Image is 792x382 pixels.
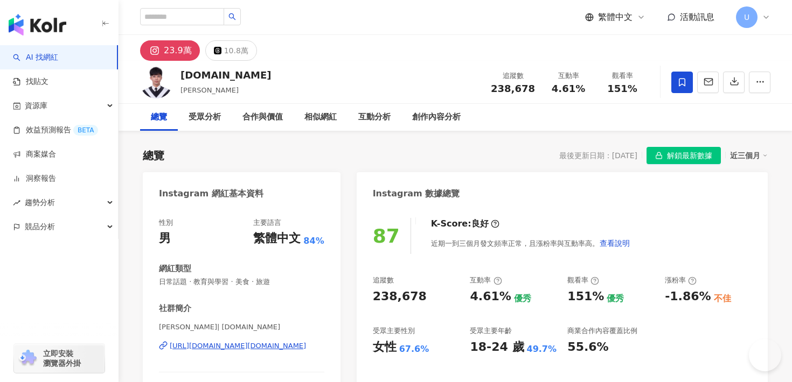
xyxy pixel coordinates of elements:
div: 網紅類型 [159,263,191,274]
div: 151% [567,288,604,305]
span: 活動訊息 [680,12,714,22]
div: 不佳 [714,293,731,305]
div: 男 [159,230,171,247]
span: U [744,11,749,23]
div: 最後更新日期：[DATE] [559,151,637,160]
img: logo [9,14,66,36]
div: 互動率 [548,70,589,81]
div: [URL][DOMAIN_NAME][DOMAIN_NAME] [170,341,306,351]
span: 238,678 [491,83,535,94]
div: 10.8萬 [224,43,248,58]
span: 查看說明 [600,239,630,247]
iframe: Help Scout Beacon - Open [749,339,781,371]
div: 創作內容分析 [412,111,461,124]
a: 商案媒合 [13,149,56,160]
div: 觀看率 [567,275,599,285]
div: -1.86% [665,288,711,305]
button: 10.8萬 [205,40,257,61]
div: 87 [373,225,400,247]
div: Instagram 網紅基本資料 [159,188,263,200]
span: [PERSON_NAME]| [DOMAIN_NAME] [159,322,324,332]
div: 追蹤數 [373,275,394,285]
a: chrome extension立即安裝 瀏覽器外掛 [14,344,105,373]
div: 受眾分析 [189,111,221,124]
img: chrome extension [17,350,38,367]
div: 相似網紅 [304,111,337,124]
div: 性別 [159,218,173,228]
div: 55.6% [567,339,608,356]
div: 追蹤數 [491,70,535,81]
div: K-Score : [431,218,499,230]
div: 良好 [471,218,489,230]
button: 解鎖最新數據 [647,147,721,164]
div: [DOMAIN_NAME] [180,68,272,82]
a: 找貼文 [13,76,48,87]
a: searchAI 找網紅 [13,52,58,63]
div: 主要語言 [253,218,281,228]
div: 4.61% [470,288,511,305]
span: 繁體中文 [598,11,633,23]
div: 觀看率 [602,70,643,81]
span: 151% [607,83,637,94]
div: 優秀 [607,293,624,305]
span: 立即安裝 瀏覽器外掛 [43,349,81,368]
span: 日常話題 · 教育與學習 · 美食 · 旅遊 [159,277,324,287]
span: 趨勢分析 [25,190,55,215]
div: 繁體中文 [253,230,301,247]
span: [PERSON_NAME] [180,86,239,94]
span: rise [13,199,20,207]
a: 效益預測報告BETA [13,125,98,136]
div: 近期一到三個月發文頻率正常，且漲粉率與互動率高。 [431,232,630,254]
span: 競品分析 [25,215,55,239]
span: search [228,13,236,20]
div: Instagram 數據總覽 [373,188,460,200]
span: 解鎖最新數據 [667,147,712,165]
div: 社群簡介 [159,303,191,314]
div: 238,678 [373,288,427,305]
div: 漲粉率 [665,275,697,285]
div: 受眾主要年齡 [470,326,512,336]
button: 23.9萬 [140,40,200,61]
div: 合作與價值 [242,111,283,124]
button: 查看說明 [599,232,630,254]
div: 商業合作內容覆蓋比例 [567,326,637,336]
img: KOL Avatar [140,66,172,98]
div: 總覽 [143,148,164,163]
span: 4.61% [552,83,585,94]
div: 67.6% [399,343,429,355]
a: [URL][DOMAIN_NAME][DOMAIN_NAME] [159,341,324,351]
span: 資源庫 [25,94,47,118]
div: 18-24 歲 [470,339,524,356]
div: 49.7% [527,343,557,355]
div: 近三個月 [730,148,768,162]
div: 優秀 [514,293,531,305]
div: 女性 [373,339,397,356]
div: 受眾主要性別 [373,326,415,336]
div: 互動分析 [358,111,391,124]
div: 互動率 [470,275,502,285]
div: 23.9萬 [164,43,192,58]
div: 總覽 [151,111,167,124]
a: 洞察報告 [13,173,56,184]
span: 84% [303,235,324,247]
